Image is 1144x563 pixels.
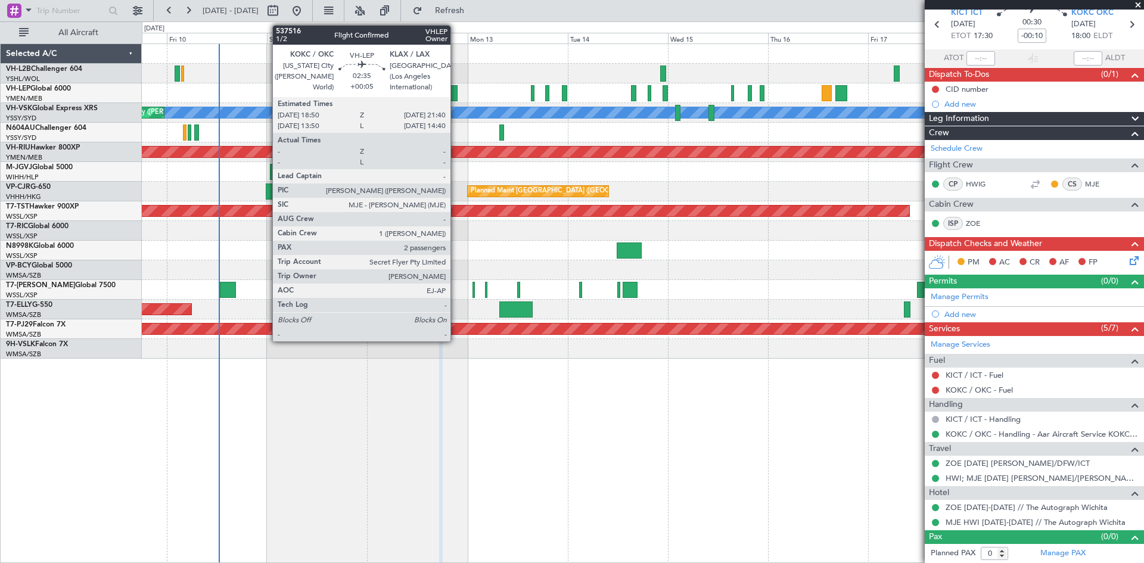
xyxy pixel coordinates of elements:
div: Add new [944,99,1138,109]
span: VH-L2B [6,66,31,73]
input: --:-- [966,51,995,66]
a: T7-RICGlobal 6000 [6,223,69,230]
a: T7-PJ29Falcon 7X [6,321,66,328]
span: PM [968,257,980,269]
span: Leg Information [929,112,989,126]
a: WIHH/HLP [6,173,39,182]
a: T7-ELLYG-550 [6,301,52,309]
span: CR [1030,257,1040,269]
a: WMSA/SZB [6,310,41,319]
a: YSSY/SYD [6,114,36,123]
div: CID number [946,84,988,94]
div: CP [943,178,963,191]
a: VH-L2BChallenger 604 [6,66,82,73]
div: Unplanned Maint Sydney ([PERSON_NAME] Intl) [70,104,216,122]
span: ETOT [951,30,971,42]
span: T7-PJ29 [6,321,33,328]
a: HWI; MJE [DATE] [PERSON_NAME]/[PERSON_NAME]/DFW/ICT [946,473,1138,483]
span: T7-[PERSON_NAME] [6,282,75,289]
span: Crew [929,126,949,140]
span: VP-CJR [6,183,30,191]
span: [DATE] - [DATE] [203,5,259,16]
div: Thu 16 [768,33,868,43]
span: 17:30 [974,30,993,42]
span: [DATE] [1071,18,1096,30]
a: M-JGVJGlobal 5000 [6,164,73,171]
a: HWIG [966,179,993,189]
a: YSHL/WOL [6,74,40,83]
div: Sun 12 [367,33,467,43]
a: WSSL/XSP [6,232,38,241]
span: 00:30 [1022,17,1042,29]
a: VH-VSKGlobal Express XRS [6,105,98,112]
span: T7-ELLY [6,301,32,309]
a: YMEN/MEB [6,153,42,162]
a: VHHH/HKG [6,192,41,201]
span: AC [999,257,1010,269]
a: VP-CJRG-650 [6,183,51,191]
a: MJE [1085,179,1112,189]
a: KICT / ICT - Handling [946,414,1021,424]
div: Fri 10 [167,33,267,43]
span: VH-VSK [6,105,32,112]
a: WSSL/XSP [6,212,38,221]
div: [DATE] [144,24,164,34]
a: VH-RIUHawker 800XP [6,144,80,151]
a: N8998KGlobal 6000 [6,242,74,250]
div: Planned Maint [GEOGRAPHIC_DATA] ([GEOGRAPHIC_DATA] Intl) [471,182,670,200]
span: Fuel [929,354,945,368]
span: VP-BCY [6,262,32,269]
span: Services [929,322,960,336]
a: Schedule Crew [931,143,983,155]
span: (0/0) [1101,530,1118,543]
input: Trip Number [36,2,105,20]
span: Dispatch To-Dos [929,68,989,82]
a: MJE HWI [DATE]-[DATE] // The Autograph Wichita [946,517,1126,527]
div: Sat 11 [267,33,367,43]
a: KOKC / OKC - Handling - Aar Aircraft Service KOKC / OKC [946,429,1138,439]
div: ISP [943,217,963,230]
a: YSSY/SYD [6,133,36,142]
span: Pax [929,530,942,544]
a: ZOE [DATE] [PERSON_NAME]/DFW/ICT [946,458,1090,468]
span: ALDT [1105,52,1125,64]
span: All Aircraft [31,29,126,37]
span: FP [1089,257,1098,269]
span: [DATE] [951,18,975,30]
span: Handling [929,398,963,412]
span: Refresh [425,7,475,15]
a: VP-BCYGlobal 5000 [6,262,72,269]
a: ZOE [DATE]-[DATE] // The Autograph Wichita [946,502,1108,512]
span: ATOT [944,52,963,64]
span: Permits [929,275,957,288]
a: WMSA/SZB [6,330,41,339]
a: N604AUChallenger 604 [6,125,86,132]
a: T7-TSTHawker 900XP [6,203,79,210]
span: Flight Crew [929,158,973,172]
span: (0/0) [1101,275,1118,287]
a: YMEN/MEB [6,94,42,103]
span: (0/1) [1101,68,1118,80]
span: M-JGVJ [6,164,32,171]
span: VH-LEP [6,85,30,92]
a: VH-LEPGlobal 6000 [6,85,71,92]
div: Add new [944,309,1138,319]
label: Planned PAX [931,548,975,559]
span: VH-RIU [6,144,30,151]
span: N8998K [6,242,33,250]
a: KICT / ICT - Fuel [946,370,1003,380]
div: Tue 14 [568,33,668,43]
button: All Aircraft [13,23,129,42]
div: Wed 15 [668,33,768,43]
span: 9H-VSLK [6,341,35,348]
a: ZOE [966,218,993,229]
a: Manage PAX [1040,548,1086,559]
a: T7-[PERSON_NAME]Global 7500 [6,282,116,289]
a: WSSL/XSP [6,251,38,260]
div: Mon 13 [468,33,568,43]
a: 9H-VSLKFalcon 7X [6,341,68,348]
span: N604AU [6,125,35,132]
a: WSSL/XSP [6,291,38,300]
a: KOKC / OKC - Fuel [946,385,1013,395]
a: WMSA/SZB [6,350,41,359]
